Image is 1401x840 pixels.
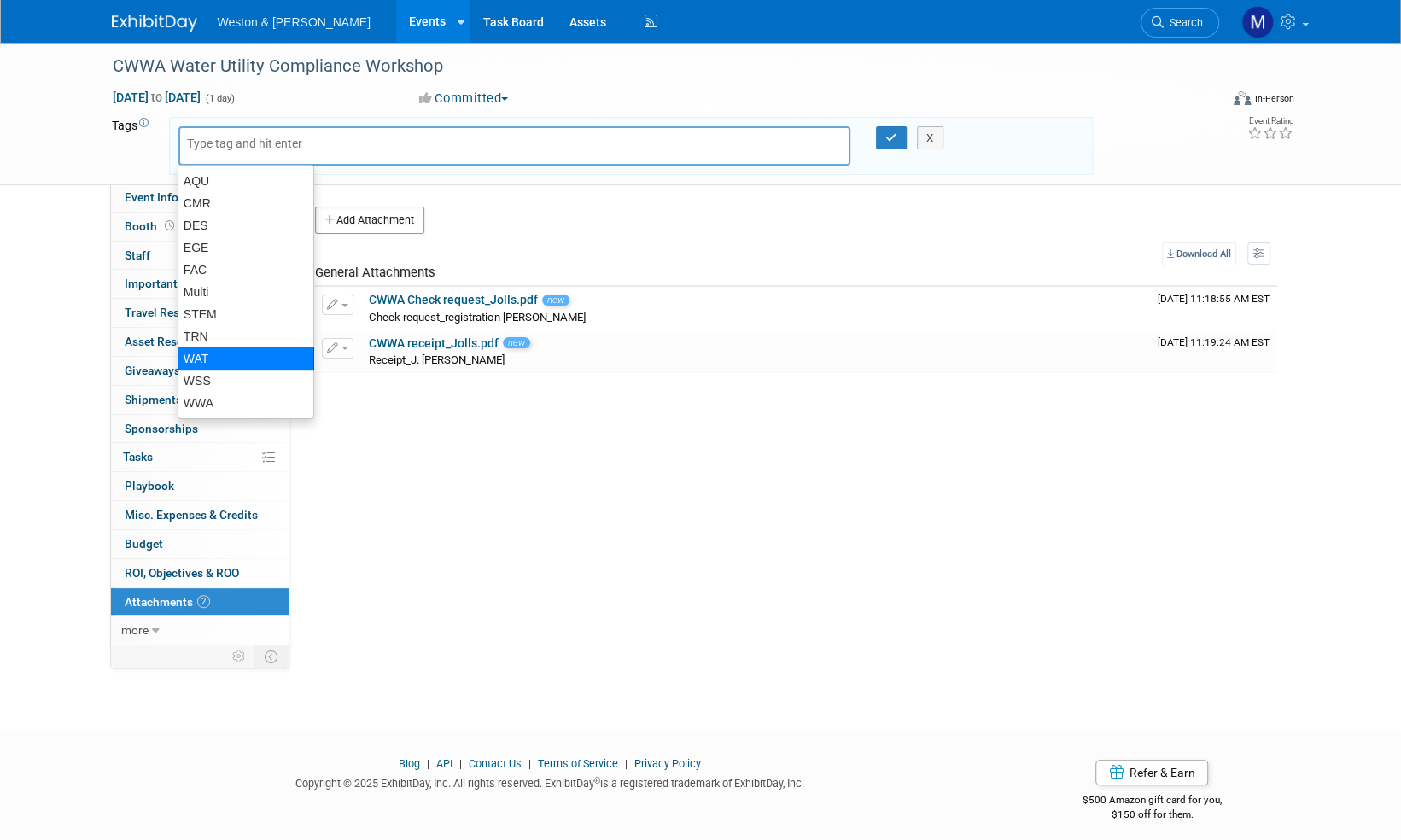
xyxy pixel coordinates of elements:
[125,248,150,262] span: Staff
[254,645,289,668] td: Toggle Event Tabs
[1118,89,1294,114] div: Event Format
[125,566,239,580] span: ROI, Objectives & ROO
[149,90,165,104] span: to
[178,347,314,370] div: WAT
[621,757,632,770] span: |
[111,357,289,385] a: Giveaways
[111,184,289,212] a: Event Information
[112,772,989,791] div: Copyright © 2025 ExhibitDay, Inc. All rights reserved. ExhibitDay is a registered trademark of Ex...
[1151,330,1277,373] td: Upload Timestamp
[187,135,324,152] input: Type tag and hit enter
[413,90,515,108] button: Committed
[112,117,154,175] td: Tags
[125,364,180,377] span: Giveaways
[125,190,220,204] span: Event Information
[125,479,174,493] span: Playbook
[1234,91,1251,105] img: Format-Inperson.png
[125,219,178,233] span: Booth
[594,776,600,785] sup: ®
[111,616,289,645] a: more
[178,170,313,192] div: AQU
[111,443,289,471] a: Tasks
[123,450,153,464] span: Tasks
[1095,760,1208,785] a: Refer & Earn
[125,277,232,290] span: Important Deadlines
[204,93,235,104] span: (1 day)
[178,192,313,214] div: CMR
[1158,336,1270,348] span: Upload Timestamp
[178,259,313,281] div: FAC
[178,392,313,414] div: WWA
[423,757,434,770] span: |
[225,645,254,668] td: Personalize Event Tab Strip
[111,415,289,443] a: Sponsorships
[369,353,505,366] span: Receipt_J. [PERSON_NAME]
[503,337,530,348] span: new
[121,623,149,637] span: more
[125,306,229,319] span: Travel Reservations
[197,595,210,608] span: 2
[111,213,289,241] a: Booth
[634,757,701,770] a: Privacy Policy
[542,295,569,306] span: new
[178,303,313,325] div: STEM
[178,325,313,347] div: TRN
[218,15,371,29] span: Weston & [PERSON_NAME]
[125,508,258,522] span: Misc. Expenses & Credits
[125,393,182,406] span: Shipments
[369,293,538,306] a: CWWA Check request_Jolls.pdf
[1158,293,1270,305] span: Upload Timestamp
[111,270,289,298] a: Important Deadlines
[111,328,289,356] a: Asset Reservations
[1164,16,1203,29] span: Search
[1253,92,1293,105] div: In-Person
[1162,242,1236,265] a: Download All
[125,335,226,348] span: Asset Reservations
[1151,287,1277,330] td: Upload Timestamp
[125,537,163,551] span: Budget
[107,51,1194,82] div: CWWA Water Utility Compliance Workshop
[125,422,198,435] span: Sponsorships
[111,501,289,529] a: Misc. Expenses & Credits
[111,588,289,616] a: Attachments2
[178,214,313,236] div: DES
[111,386,289,414] a: Shipments
[178,236,313,259] div: EGE
[111,530,289,558] a: Budget
[524,757,535,770] span: |
[538,757,618,770] a: Terms of Service
[111,299,289,327] a: Travel Reservations
[469,757,522,770] a: Contact Us
[369,311,586,324] span: Check request_registration [PERSON_NAME]
[111,559,289,587] a: ROI, Objectives & ROO
[315,207,424,234] button: Add Attachment
[112,90,201,105] span: [DATE] [DATE]
[455,757,466,770] span: |
[178,370,313,392] div: WSS
[111,472,289,500] a: Playbook
[315,265,435,280] span: General Attachments
[1246,117,1293,125] div: Event Rating
[1014,782,1290,821] div: $500 Amazon gift card for you,
[369,336,499,350] a: CWWA receipt_Jolls.pdf
[161,219,178,232] span: Booth not reserved yet
[178,281,313,303] div: Multi
[399,757,420,770] a: Blog
[125,595,210,609] span: Attachments
[436,757,452,770] a: API
[1014,808,1290,822] div: $150 off for them.
[917,126,943,150] button: X
[1141,8,1219,38] a: Search
[111,242,289,270] a: Staff
[1241,6,1274,38] img: Mary Ann Trujillo
[112,15,197,32] img: ExhibitDay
